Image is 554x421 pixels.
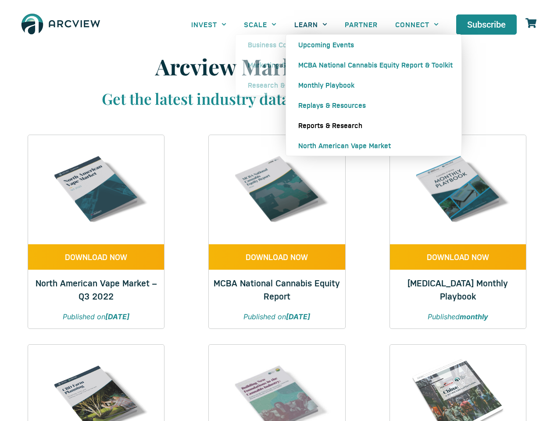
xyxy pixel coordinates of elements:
[286,312,310,321] strong: [DATE]
[399,311,517,322] p: Published
[18,9,104,40] img: The Arcview Group
[456,14,517,35] a: Subscribe
[182,14,235,34] a: INVEST
[105,312,129,321] strong: [DATE]
[286,95,461,115] a: Replays & Resources
[37,311,155,322] p: Published on
[427,253,489,261] span: DOWNLOAD NOW
[218,311,336,322] p: Published on
[467,20,506,29] span: Subscribe
[286,55,461,75] a: MCBA National Cannabis Equity Report & Toolkit
[404,135,512,244] img: Cannabis & Hemp Monthly Playbook
[214,277,340,302] a: MCBA National Cannabis Equity Report
[42,135,150,244] img: Q3 2022 VAPE REPORT
[236,55,321,75] a: Marketing Services
[40,89,514,109] h3: Get the latest industry data to drive your decisions
[286,34,462,156] ul: LEARN
[390,244,526,270] a: DOWNLOAD NOW
[235,14,285,34] a: SCALE
[40,54,514,80] h1: Arcview Market Reports
[209,244,345,270] a: DOWNLOAD NOW
[386,14,447,34] a: CONNECT
[336,14,386,34] a: PARTNER
[286,14,336,34] a: LEARN
[235,34,322,96] ul: SCALE
[407,277,508,302] a: [MEDICAL_DATA] Monthly Playbook
[36,277,157,302] a: North American Vape Market – Q3 2022
[246,253,308,261] span: DOWNLOAD NOW
[65,253,127,261] span: DOWNLOAD NOW
[182,14,447,34] nav: Menu
[236,35,321,55] a: Business Consulting
[460,312,488,321] strong: monthly
[286,75,461,95] a: Monthly Playbook
[286,115,461,136] a: Reports & Research
[28,244,164,270] a: DOWNLOAD NOW
[286,136,461,156] a: North American Vape Market
[236,75,321,95] a: Research & Insights
[286,35,461,55] a: Upcoming Events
